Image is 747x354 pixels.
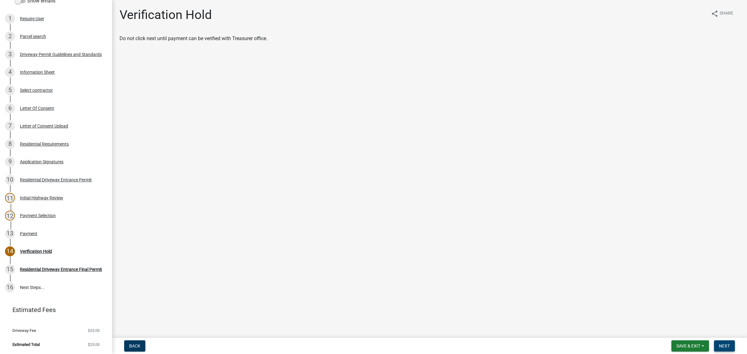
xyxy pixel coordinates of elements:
div: 13 [5,229,15,239]
div: 3 [5,49,15,59]
div: Letter Of Consent [20,106,54,110]
span: $25.00 [88,342,100,347]
div: 2 [5,31,15,41]
p: Do not click next until payment can be verified with Treasurer office. [120,35,740,42]
span: Driveway Fee [12,328,36,333]
div: Driveway Permit Guidelines and Standards [20,52,102,57]
button: Save & Exit [671,340,709,352]
div: 1 [5,14,15,24]
div: Residential Requirements [20,142,69,146]
i: share [711,10,718,17]
div: 14 [5,246,15,256]
div: 15 [5,264,15,274]
div: Verification Hold [20,249,52,254]
div: Information Sheet [20,70,55,74]
div: 8 [5,139,15,149]
div: 9 [5,157,15,167]
div: 4 [5,67,15,77]
div: Residential Driveway Entrance Final Permit [20,267,102,272]
span: Next [719,343,730,348]
div: Letter of Consent Upload [20,124,68,128]
div: 7 [5,121,15,131]
span: Share [720,10,733,17]
span: Save & Exit [676,343,700,348]
span: Estimated Total [12,342,40,347]
div: Parcel search [20,34,46,39]
button: shareShare [706,7,738,20]
button: Back [124,340,145,352]
div: 5 [5,85,15,95]
div: Application Signatures [20,160,63,164]
div: Initial Highway Review [20,196,63,200]
div: Require User [20,16,44,21]
div: Payment Selection [20,213,56,218]
div: Residential Driveway Entrance Permit [20,178,92,182]
a: Estimated Fees [5,304,102,316]
h1: Verification Hold [120,7,212,22]
div: Payment [20,231,37,236]
div: Select contractor [20,88,53,92]
span: Back [129,343,140,348]
div: 6 [5,103,15,113]
div: 11 [5,193,15,203]
div: 12 [5,211,15,221]
span: $25.00 [88,328,100,333]
button: Next [714,340,735,352]
div: 10 [5,175,15,185]
div: 16 [5,282,15,292]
